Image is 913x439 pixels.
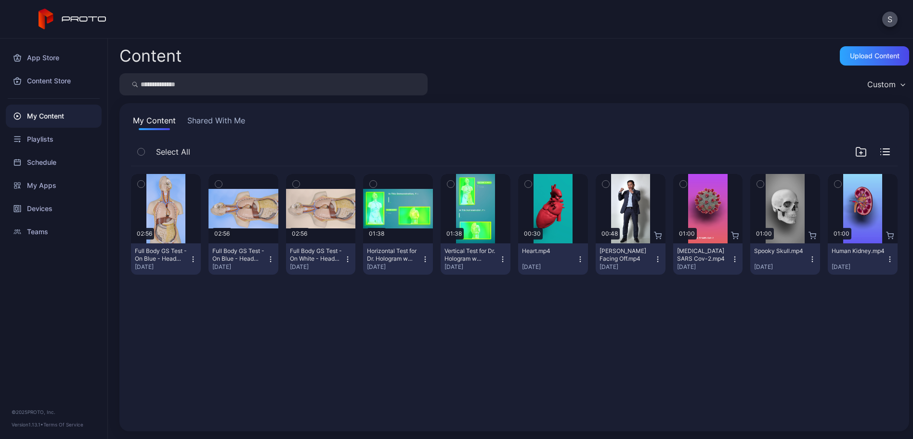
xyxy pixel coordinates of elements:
[444,247,497,263] div: Vertical Test for Dr. Hologram w Audio.mp4
[209,243,278,275] button: Full Body GS Test - On Blue - Head Left V1.mp4[DATE]
[6,197,102,220] a: Devices
[444,263,499,271] div: [DATE]
[832,263,886,271] div: [DATE]
[135,263,189,271] div: [DATE]
[286,243,356,275] button: Full Body GS Test - On White - Head Left V1.mp4[DATE]
[131,243,201,275] button: Full Body GS Test - On Blue - Head Vertical V1.mp4[DATE]
[522,263,576,271] div: [DATE]
[290,263,344,271] div: [DATE]
[518,243,588,275] button: Heart.mp4[DATE]
[673,243,743,275] button: [MEDICAL_DATA] SARS Cov-2.mp4[DATE]
[367,247,420,263] div: Horizontal Test for Dr. Hologram w Audio.mp4
[367,263,421,271] div: [DATE]
[363,243,433,275] button: Horizontal Test for Dr. Hologram w Audio.mp4[DATE]
[754,263,809,271] div: [DATE]
[677,263,731,271] div: [DATE]
[596,243,665,275] button: [PERSON_NAME] Facing Off.mp4[DATE]
[6,69,102,93] a: Content Store
[750,243,820,275] button: Spooky Skull.mp4[DATE]
[135,247,188,263] div: Full Body GS Test - On Blue - Head Vertical V1.mp4
[6,105,102,128] a: My Content
[867,80,896,89] div: Custom
[840,46,909,66] button: Upload Content
[522,247,575,255] div: Heart.mp4
[600,263,654,271] div: [DATE]
[828,243,898,275] button: Human Kidney.mp4[DATE]
[12,422,43,427] span: Version 1.13.1 •
[600,247,652,263] div: Manny Pacquiao Facing Off.mp4
[441,243,510,275] button: Vertical Test for Dr. Hologram w Audio.mp4[DATE]
[6,220,102,243] a: Teams
[212,263,267,271] div: [DATE]
[677,247,730,263] div: Covid-19 SARS Cov-2.mp4
[156,146,190,158] span: Select All
[290,247,343,263] div: Full Body GS Test - On White - Head Left V1.mp4
[212,247,265,263] div: Full Body GS Test - On Blue - Head Left V1.mp4
[862,73,909,95] button: Custom
[832,247,885,255] div: Human Kidney.mp4
[6,46,102,69] a: App Store
[6,151,102,174] a: Schedule
[754,247,807,255] div: Spooky Skull.mp4
[43,422,83,427] a: Terms Of Service
[6,128,102,151] a: Playlists
[882,12,898,27] button: S
[185,115,247,130] button: Shared With Me
[6,174,102,197] a: My Apps
[850,52,900,60] div: Upload Content
[12,408,96,416] div: © 2025 PROTO, Inc.
[131,115,178,130] button: My Content
[119,48,182,64] div: Content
